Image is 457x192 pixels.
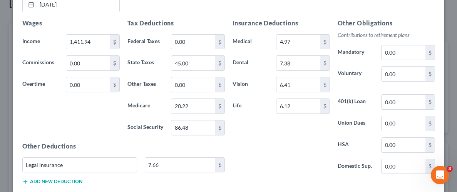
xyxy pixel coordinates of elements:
[66,35,110,49] input: 0.00
[425,138,435,152] div: $
[22,18,120,28] h5: Wages
[425,95,435,109] div: $
[425,45,435,60] div: $
[215,158,224,172] div: $
[382,138,425,152] input: 0.00
[229,34,273,50] label: Medical
[229,99,273,114] label: Life
[334,45,378,60] label: Mandatory
[382,95,425,109] input: 0.00
[431,166,449,184] iframe: Intercom live chat
[171,35,215,49] input: 0.00
[425,67,435,81] div: $
[229,55,273,71] label: Dental
[334,94,378,110] label: 401(k) Loan
[66,77,110,92] input: 0.00
[215,120,224,135] div: $
[276,56,320,70] input: 0.00
[171,77,215,92] input: 0.00
[229,77,273,92] label: Vision
[320,35,330,49] div: $
[171,56,215,70] input: 0.00
[18,77,62,92] label: Overtime
[233,18,330,28] h5: Insurance Deductions
[215,56,224,70] div: $
[320,56,330,70] div: $
[276,77,320,92] input: 0.00
[382,45,425,60] input: 0.00
[276,99,320,114] input: 0.00
[425,116,435,131] div: $
[171,120,215,135] input: 0.00
[425,159,435,174] div: $
[320,77,330,92] div: $
[334,116,378,131] label: Union Dues
[127,18,225,28] h5: Tax Deductions
[110,77,119,92] div: $
[334,159,378,174] label: Domestic Sup.
[382,159,425,174] input: 0.00
[22,38,40,44] span: Income
[18,55,62,71] label: Commissions
[110,35,119,49] div: $
[447,166,453,172] span: 3
[215,35,224,49] div: $
[22,142,225,151] h5: Other Deductions
[23,158,137,172] input: Specify...
[334,66,378,82] label: Voluntary
[171,99,215,114] input: 0.00
[276,35,320,49] input: 0.00
[124,55,167,71] label: State Taxes
[382,67,425,81] input: 0.00
[338,18,435,28] h5: Other Obligations
[338,31,435,39] p: Contributions to retirement plans
[110,56,119,70] div: $
[124,120,167,135] label: Social Security
[124,77,167,92] label: Other Taxes
[124,99,167,114] label: Medicare
[66,56,110,70] input: 0.00
[320,99,330,114] div: $
[382,116,425,131] input: 0.00
[145,158,215,172] input: 0.00
[334,137,378,153] label: HSA
[124,34,167,50] label: Federal Taxes
[22,179,82,185] button: Add new deduction
[215,99,224,114] div: $
[215,77,224,92] div: $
